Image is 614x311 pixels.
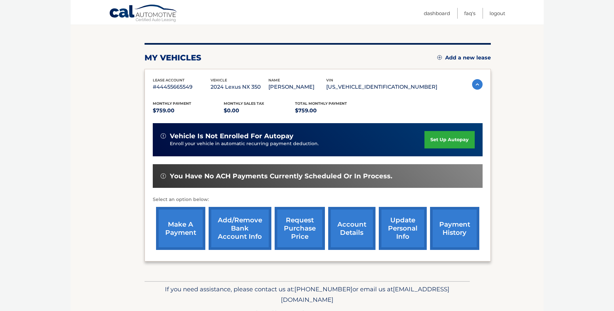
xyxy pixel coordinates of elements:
[224,101,264,106] span: Monthly sales Tax
[326,82,437,92] p: [US_VEHICLE_IDENTIFICATION_NUMBER]
[464,8,475,19] a: FAQ's
[281,285,449,303] span: [EMAIL_ADDRESS][DOMAIN_NAME]
[153,78,185,82] span: lease account
[268,82,326,92] p: [PERSON_NAME]
[430,207,479,250] a: payment history
[295,106,366,115] p: $759.00
[379,207,427,250] a: update personal info
[275,207,325,250] a: request purchase price
[153,101,191,106] span: Monthly Payment
[294,285,352,293] span: [PHONE_NUMBER]
[170,132,293,140] span: vehicle is not enrolled for autopay
[437,55,442,60] img: add.svg
[161,133,166,139] img: alert-white.svg
[153,82,211,92] p: #44455665549
[170,172,392,180] span: You have no ACH payments currently scheduled or in process.
[437,55,491,61] a: Add a new lease
[170,140,425,147] p: Enroll your vehicle in automatic recurring payment deduction.
[109,4,178,23] a: Cal Automotive
[209,207,271,250] a: Add/Remove bank account info
[326,78,333,82] span: vin
[211,78,227,82] span: vehicle
[161,173,166,179] img: alert-white.svg
[156,207,205,250] a: make a payment
[211,82,268,92] p: 2024 Lexus NX 350
[153,106,224,115] p: $759.00
[224,106,295,115] p: $0.00
[489,8,505,19] a: Logout
[472,79,483,90] img: accordion-active.svg
[328,207,375,250] a: account details
[295,101,347,106] span: Total Monthly Payment
[153,196,483,204] p: Select an option below:
[424,131,474,148] a: set up autopay
[145,53,201,63] h2: my vehicles
[268,78,280,82] span: name
[424,8,450,19] a: Dashboard
[149,284,466,305] p: If you need assistance, please contact us at: or email us at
